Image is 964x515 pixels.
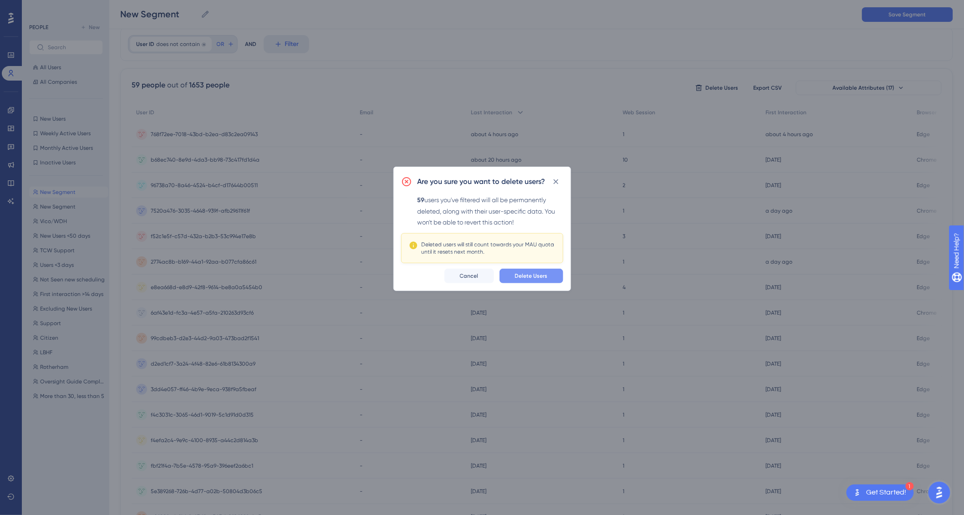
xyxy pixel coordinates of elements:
div: Get Started! [867,488,907,498]
div: 1 [906,482,914,490]
h2: Are you sure you want to delete users? [418,176,546,187]
iframe: UserGuiding AI Assistant Launcher [926,479,953,506]
div: users you've filtered will all be permanently deleted, along with their user-specific data. You w... [418,194,563,228]
span: Delete Users [515,272,548,280]
span: Need Help? [21,2,57,13]
div: Deleted users will still count towards your MAU quota until it resets next month. [422,241,556,255]
span: Cancel [460,272,479,280]
img: launcher-image-alternative-text [852,487,863,498]
div: Open Get Started! checklist, remaining modules: 1 [847,484,914,501]
span: 59 [418,196,425,204]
